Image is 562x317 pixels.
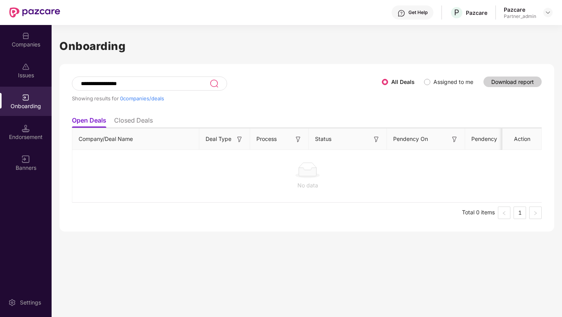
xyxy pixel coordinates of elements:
[433,78,473,85] label: Assigned to me
[72,95,382,102] div: Showing results for
[22,94,30,102] img: svg+xml;base64,PHN2ZyB3aWR0aD0iMjAiIGhlaWdodD0iMjAiIHZpZXdCb3g9IjAgMCAyMCAyMCIgZmlsbD0ibm9uZSIgeG...
[22,63,30,71] img: svg+xml;base64,PHN2ZyBpZD0iSXNzdWVzX2Rpc2FibGVkIiB4bWxucz0iaHR0cDovL3d3dy53My5vcmcvMjAwMC9zdmciIH...
[391,78,415,85] label: All Deals
[454,8,459,17] span: P
[504,13,536,20] div: Partner_admin
[462,207,495,219] li: Total 0 items
[471,135,511,143] span: Pendency
[256,135,277,143] span: Process
[114,116,153,128] li: Closed Deals
[22,155,30,163] img: svg+xml;base64,PHN2ZyB3aWR0aD0iMTYiIGhlaWdodD0iMTYiIHZpZXdCb3g9IjAgMCAxNiAxNiIgZmlsbD0ibm9uZSIgeG...
[529,207,542,219] button: right
[209,79,218,88] img: svg+xml;base64,PHN2ZyB3aWR0aD0iMjQiIGhlaWdodD0iMjUiIHZpZXdCb3g9IjAgMCAyNCAyNSIgZmlsbD0ibm9uZSIgeG...
[465,128,524,150] th: Pendency
[8,299,16,306] img: svg+xml;base64,PHN2ZyBpZD0iU2V0dGluZy0yMHgyMCIgeG1sbnM9Imh0dHA6Ly93d3cudzMub3JnLzIwMDAvc3ZnIiB3aW...
[18,299,43,306] div: Settings
[498,207,510,219] button: left
[397,9,405,17] img: svg+xml;base64,PHN2ZyBpZD0iSGVscC0zMngzMiIgeG1sbnM9Imh0dHA6Ly93d3cudzMub3JnLzIwMDAvc3ZnIiB3aWR0aD...
[72,128,199,150] th: Company/Deal Name
[545,9,551,16] img: svg+xml;base64,PHN2ZyBpZD0iRHJvcGRvd24tMzJ4MzIiIHhtbG5zPSJodHRwOi8vd3d3LnczLm9yZy8yMDAwL3N2ZyIgd2...
[294,135,302,143] img: svg+xml;base64,PHN2ZyB3aWR0aD0iMTYiIGhlaWdodD0iMTYiIHZpZXdCb3g9IjAgMCAxNiAxNiIgZmlsbD0ibm9uZSIgeG...
[72,116,106,128] li: Open Deals
[451,135,458,143] img: svg+xml;base64,PHN2ZyB3aWR0aD0iMTYiIGhlaWdodD0iMTYiIHZpZXdCb3g9IjAgMCAxNiAxNiIgZmlsbD0ibm9uZSIgeG...
[408,9,428,16] div: Get Help
[503,128,542,150] th: Action
[372,135,380,143] img: svg+xml;base64,PHN2ZyB3aWR0aD0iMTYiIGhlaWdodD0iMTYiIHZpZXdCb3g9IjAgMCAxNiAxNiIgZmlsbD0ibm9uZSIgeG...
[206,135,231,143] span: Deal Type
[514,207,526,219] a: 1
[533,211,538,215] span: right
[466,9,487,16] div: Pazcare
[22,125,30,132] img: svg+xml;base64,PHN2ZyB3aWR0aD0iMTQuNSIgaGVpZ2h0PSIxNC41IiB2aWV3Qm94PSIwIDAgMTYgMTYiIGZpbGw9Im5vbm...
[59,37,554,55] h1: Onboarding
[236,135,243,143] img: svg+xml;base64,PHN2ZyB3aWR0aD0iMTYiIGhlaWdodD0iMTYiIHZpZXdCb3g9IjAgMCAxNiAxNiIgZmlsbD0ibm9uZSIgeG...
[79,181,537,190] div: No data
[483,77,542,87] button: Download report
[393,135,428,143] span: Pendency On
[514,207,526,219] li: 1
[9,7,60,18] img: New Pazcare Logo
[504,6,536,13] div: Pazcare
[502,211,507,215] span: left
[315,135,331,143] span: Status
[22,32,30,40] img: svg+xml;base64,PHN2ZyBpZD0iQ29tcGFuaWVzIiB4bWxucz0iaHR0cDovL3d3dy53My5vcmcvMjAwMC9zdmciIHdpZHRoPS...
[120,95,164,102] span: 0 companies/deals
[529,207,542,219] li: Next Page
[498,207,510,219] li: Previous Page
